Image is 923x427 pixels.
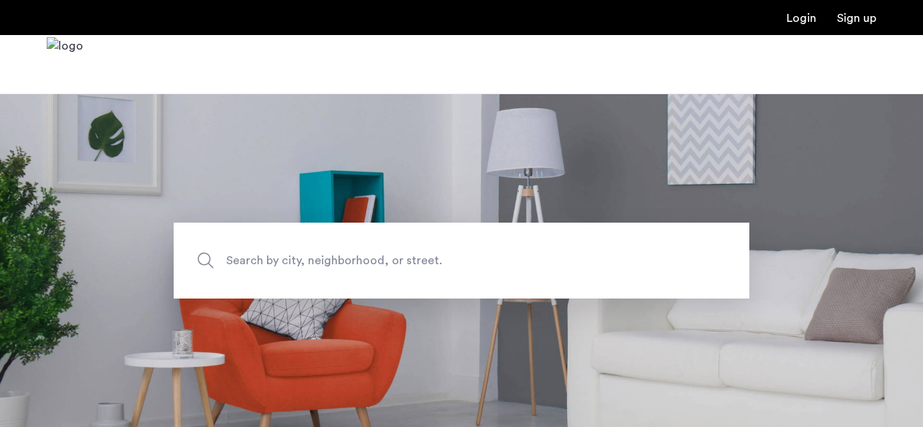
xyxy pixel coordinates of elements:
[787,12,816,24] a: Login
[837,12,876,24] a: Registration
[174,223,749,299] input: Apartment Search
[47,37,83,92] a: Cazamio Logo
[226,250,629,270] span: Search by city, neighborhood, or street.
[47,37,83,92] img: logo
